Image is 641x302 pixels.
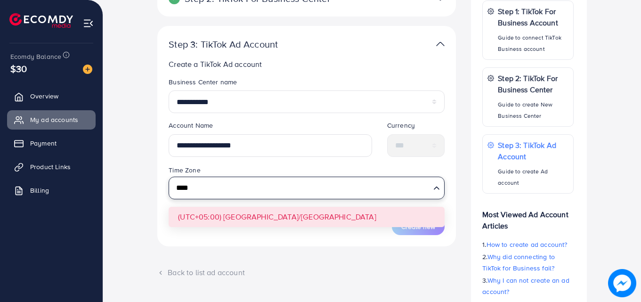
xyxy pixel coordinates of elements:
input: Search for option [173,180,430,197]
label: Time Zone [169,165,200,175]
div: Search for option [169,177,445,199]
p: 3. [482,275,574,297]
img: logo [9,13,73,28]
span: Billing [30,186,49,195]
a: My ad accounts [7,110,96,129]
div: Back to list ad account [157,267,456,278]
p: Guide to connect TikTok Business account [498,32,568,55]
img: image [608,269,636,297]
span: $30 [10,62,27,75]
a: Overview [7,87,96,106]
a: Billing [7,181,96,200]
a: Payment [7,134,96,153]
img: TikTok partner [436,37,445,51]
p: Step 1: TikTok For Business Account [498,6,568,28]
p: Step 2: TikTok For Business Center [498,73,568,95]
span: Why did connecting to TikTok for Business fail? [482,252,555,273]
span: My ad accounts [30,115,78,124]
span: Why I can not create an ad account? [482,276,569,296]
legend: Currency [387,121,445,134]
legend: Business Center name [169,77,445,90]
li: (UTC+05:00) [GEOGRAPHIC_DATA]/[GEOGRAPHIC_DATA] [169,207,445,227]
span: Overview [30,91,58,101]
span: Ecomdy Balance [10,52,61,61]
p: Create a TikTok Ad account [169,58,445,70]
p: 1. [482,239,574,250]
span: How to create ad account? [487,240,568,249]
p: Step 3: TikTok Ad Account [169,39,348,50]
p: Most Viewed Ad Account Articles [482,201,574,231]
p: Guide to create New Business Center [498,99,568,122]
span: Payment [30,139,57,148]
p: 2. [482,251,574,274]
img: menu [83,18,94,29]
p: Step 3: TikTok Ad Account [498,139,568,162]
p: Guide to create Ad account [498,166,568,188]
legend: Account Name [169,121,372,134]
img: image [83,65,92,74]
span: Product Links [30,162,71,171]
a: Product Links [7,157,96,176]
